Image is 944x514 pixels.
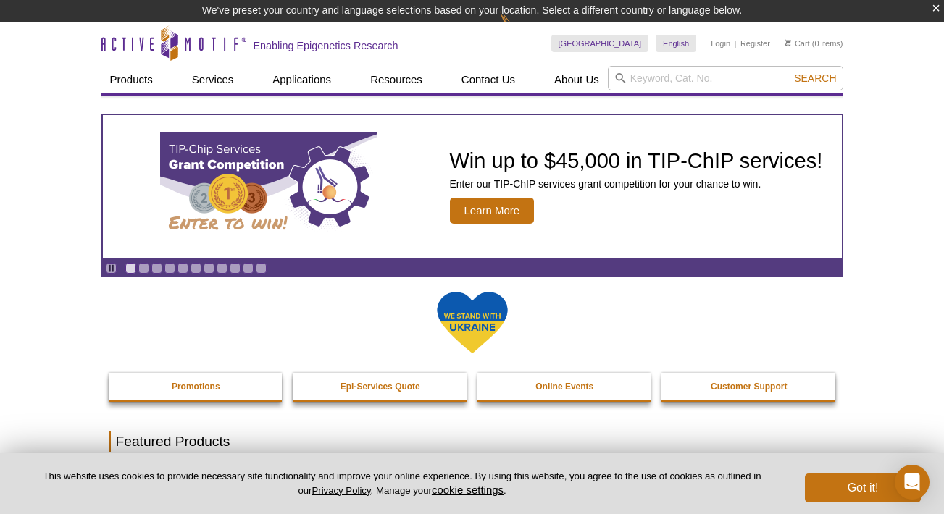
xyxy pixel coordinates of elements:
a: Cart [785,38,810,49]
a: Resources [362,66,431,93]
a: About Us [546,66,608,93]
li: | [735,35,737,52]
a: Contact Us [453,66,524,93]
a: Go to slide 3 [151,263,162,274]
a: Register [740,38,770,49]
a: Go to slide 2 [138,263,149,274]
input: Keyword, Cat. No. [608,66,843,90]
strong: Customer Support [711,382,787,392]
p: This website uses cookies to provide necessary site functionality and improve your online experie... [23,470,781,497]
img: Your Cart [785,39,791,46]
button: cookie settings [432,484,504,496]
a: Go to slide 8 [217,263,227,274]
a: Go to slide 7 [204,263,214,274]
strong: Promotions [172,382,220,392]
a: Login [711,38,730,49]
a: Go to slide 6 [191,263,201,274]
a: Applications [264,66,340,93]
img: We Stand With Ukraine [436,290,509,355]
a: Toggle autoplay [106,263,117,274]
a: Go to slide 11 [256,263,267,274]
a: Go to slide 5 [177,263,188,274]
button: Search [790,72,840,85]
li: (0 items) [785,35,843,52]
div: Open Intercom Messenger [895,465,930,500]
article: TIP-ChIP Services Grant Competition [103,115,842,258]
a: TIP-ChIP Services Grant Competition Win up to $45,000 in TIP-ChIP services! Enter our TIP-ChIP se... [103,115,842,258]
h2: Featured Products [109,431,836,452]
a: Customer Support [661,373,837,400]
img: TIP-ChIP Services Grant Competition [160,132,377,241]
a: Products [101,66,162,93]
a: Privacy Policy [312,485,370,496]
span: Search [794,72,836,84]
span: Learn More [450,198,535,224]
a: Go to slide 1 [125,263,136,274]
strong: Online Events [535,382,593,392]
h2: Win up to $45,000 in TIP-ChIP services! [450,150,823,172]
h2: Enabling Epigenetics Research [254,39,398,52]
a: English [656,35,696,52]
a: [GEOGRAPHIC_DATA] [551,35,649,52]
img: Change Here [500,11,538,45]
a: Go to slide 9 [230,263,241,274]
a: Go to slide 4 [164,263,175,274]
a: Go to slide 10 [243,263,254,274]
a: Online Events [477,373,653,400]
a: Services [183,66,243,93]
p: Enter our TIP-ChIP services grant competition for your chance to win. [450,177,823,190]
a: Epi-Services Quote [293,373,468,400]
button: Got it! [805,473,921,502]
strong: Epi-Services Quote [341,382,420,392]
a: Promotions [109,373,284,400]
